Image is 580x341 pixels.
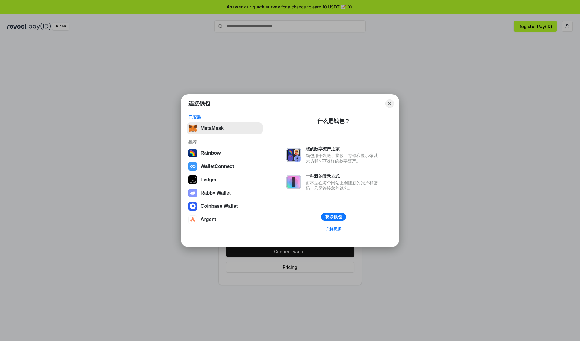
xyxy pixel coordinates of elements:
[201,190,231,196] div: Rabby Wallet
[188,162,197,171] img: svg+xml,%3Csvg%20width%3D%2228%22%20height%3D%2228%22%20viewBox%3D%220%200%2028%2028%22%20fill%3D...
[321,213,346,221] button: 获取钱包
[187,214,263,226] button: Argent
[325,226,342,231] div: 了解更多
[201,217,216,222] div: Argent
[286,175,301,189] img: svg+xml,%3Csvg%20xmlns%3D%22http%3A%2F%2Fwww.w3.org%2F2000%2Fsvg%22%20fill%3D%22none%22%20viewBox...
[306,146,381,152] div: 您的数字资产之家
[201,126,224,131] div: MetaMask
[201,177,217,182] div: Ledger
[187,160,263,172] button: WalletConnect
[325,214,342,220] div: 获取钱包
[385,99,394,108] button: Close
[286,148,301,162] img: svg+xml,%3Csvg%20xmlns%3D%22http%3A%2F%2Fwww.w3.org%2F2000%2Fsvg%22%20fill%3D%22none%22%20viewBox...
[187,174,263,186] button: Ledger
[188,124,197,133] img: svg+xml,%3Csvg%20fill%3D%22none%22%20height%3D%2233%22%20viewBox%3D%220%200%2035%2033%22%20width%...
[188,215,197,224] img: svg+xml,%3Csvg%20width%3D%2228%22%20height%3D%2228%22%20viewBox%3D%220%200%2028%2028%22%20fill%3D...
[187,200,263,212] button: Coinbase Wallet
[201,204,238,209] div: Coinbase Wallet
[306,173,381,179] div: 一种新的登录方式
[317,117,350,125] div: 什么是钱包？
[306,153,381,164] div: 钱包用于发送、接收、存储和显示像以太坊和NFT这样的数字资产。
[187,147,263,159] button: Rainbow
[306,180,381,191] div: 而不是在每个网站上创建新的账户和密码，只需连接您的钱包。
[187,187,263,199] button: Rabby Wallet
[188,139,261,145] div: 推荐
[201,150,221,156] div: Rainbow
[321,225,346,233] a: 了解更多
[188,189,197,197] img: svg+xml,%3Csvg%20xmlns%3D%22http%3A%2F%2Fwww.w3.org%2F2000%2Fsvg%22%20fill%3D%22none%22%20viewBox...
[188,202,197,211] img: svg+xml,%3Csvg%20width%3D%2228%22%20height%3D%2228%22%20viewBox%3D%220%200%2028%2028%22%20fill%3D...
[188,149,197,157] img: svg+xml,%3Csvg%20width%3D%22120%22%20height%3D%22120%22%20viewBox%3D%220%200%20120%20120%22%20fil...
[201,164,234,169] div: WalletConnect
[188,100,210,107] h1: 连接钱包
[188,175,197,184] img: svg+xml,%3Csvg%20xmlns%3D%22http%3A%2F%2Fwww.w3.org%2F2000%2Fsvg%22%20width%3D%2228%22%20height%3...
[188,114,261,120] div: 已安装
[187,122,263,134] button: MetaMask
